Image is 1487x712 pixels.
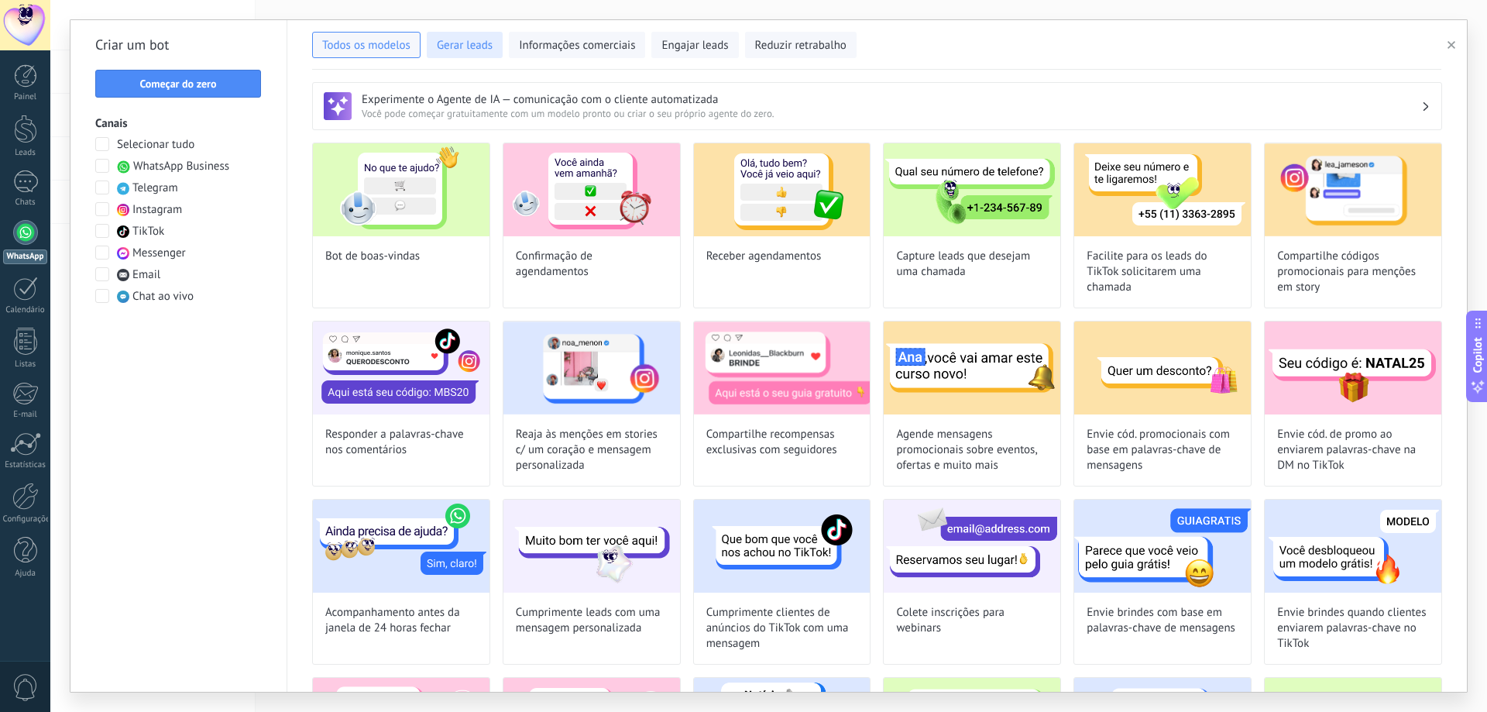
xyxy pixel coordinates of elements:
[3,460,48,470] div: Estatísticas
[1265,143,1441,236] img: Compartilhe códigos promocionais para menções em story
[95,33,262,57] h2: Criar um bot
[745,32,857,58] button: Reduzir retrabalho
[362,107,1421,120] span: Você pode começar gratuitamente com um modelo pronto ou criar o seu próprio agente do zero.
[312,32,421,58] button: Todos os modelos
[1265,322,1441,414] img: Envie cód. de promo ao enviarem palavras-chave na DM no TikTok
[132,202,182,218] span: Instagram
[325,427,477,458] span: Responder a palavras-chave nos comentários
[1265,500,1441,593] img: Envie brindes quando clientes enviarem palavras-chave no TikTok
[509,32,645,58] button: Informações comerciais
[3,410,48,420] div: E-mail
[3,514,48,525] div: Configurações
[519,38,635,53] span: Informações comerciais
[1074,322,1251,414] img: Envie cód. promocionais com base em palavras-chave de mensagens
[694,322,871,414] img: Compartilhe recompensas exclusivas com seguidores
[1087,605,1238,636] span: Envie brindes com base em palavras-chave de mensagens
[503,322,680,414] img: Reaja às menções em stories c/ um coração e mensagem personalizada
[896,605,1048,636] span: Colete inscrições para webinars
[325,249,420,264] span: Bot de boas-vindas
[437,38,493,53] span: Gerar leads
[139,78,216,89] span: Começar do zero
[427,32,503,58] button: Gerar leads
[884,322,1060,414] img: Agende mensagens promocionais sobre eventos, ofertas e muito mais
[706,249,822,264] span: Receber agendamentos
[132,181,178,196] span: Telegram
[3,92,48,102] div: Painel
[3,198,48,208] div: Chats
[503,500,680,593] img: Cumprimente leads com uma mensagem personalizada
[706,605,858,652] span: Cumprimente clientes de anúncios do TikTok com uma mensagem
[1074,143,1251,236] img: Facilite para os leads do TikTok solicitarem uma chamada
[755,38,847,53] span: Reduzir retrabalho
[3,148,48,158] div: Leads
[3,359,48,370] div: Listas
[313,500,489,593] img: Acompanhamento antes da janela de 24 horas fechar
[896,249,1048,280] span: Capture leads que desejam uma chamada
[516,249,668,280] span: Confirmação de agendamentos
[325,605,477,636] span: Acompanhamento antes da janela de 24 horas fechar
[132,224,164,239] span: TikTok
[1087,249,1238,295] span: Facilite para os leads do TikTok solicitarem uma chamada
[516,605,668,636] span: Cumprimente leads com uma mensagem personalizada
[503,143,680,236] img: Confirmação de agendamentos
[516,427,668,473] span: Reaja às menções em stories c/ um coração e mensagem personalizada
[651,32,738,58] button: Engajar leads
[322,38,410,53] span: Todos os modelos
[3,569,48,579] div: Ajuda
[132,289,194,304] span: Chat ao vivo
[132,246,186,261] span: Messenger
[1277,427,1429,473] span: Envie cód. de promo ao enviarem palavras-chave na DM no TikTok
[661,38,728,53] span: Engajar leads
[133,159,229,174] span: WhatsApp Business
[95,116,262,131] h3: Canais
[1470,337,1485,373] span: Copilot
[1087,427,1238,473] span: Envie cód. promocionais com base em palavras-chave de mensagens
[706,427,858,458] span: Compartilhe recompensas exclusivas com seguidores
[117,137,194,153] span: Selecionar tudo
[884,500,1060,593] img: Colete inscrições para webinars
[313,143,489,236] img: Bot de boas-vindas
[896,427,1048,473] span: Agende mensagens promocionais sobre eventos, ofertas e muito mais
[1277,605,1429,652] span: Envie brindes quando clientes enviarem palavras-chave no TikTok
[1074,500,1251,593] img: Envie brindes com base em palavras-chave de mensagens
[362,92,1421,107] h3: Experimente o Agente de IA — comunicação com o cliente automatizada
[313,322,489,414] img: Responder a palavras-chave nos comentários
[694,143,871,236] img: Receber agendamentos
[694,500,871,593] img: Cumprimente clientes de anúncios do TikTok com uma mensagem
[132,267,160,283] span: Email
[3,305,48,315] div: Calendário
[1277,249,1429,295] span: Compartilhe códigos promocionais para menções em story
[884,143,1060,236] img: Capture leads que desejam uma chamada
[95,70,261,98] button: Começar do zero
[3,249,47,264] div: WhatsApp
